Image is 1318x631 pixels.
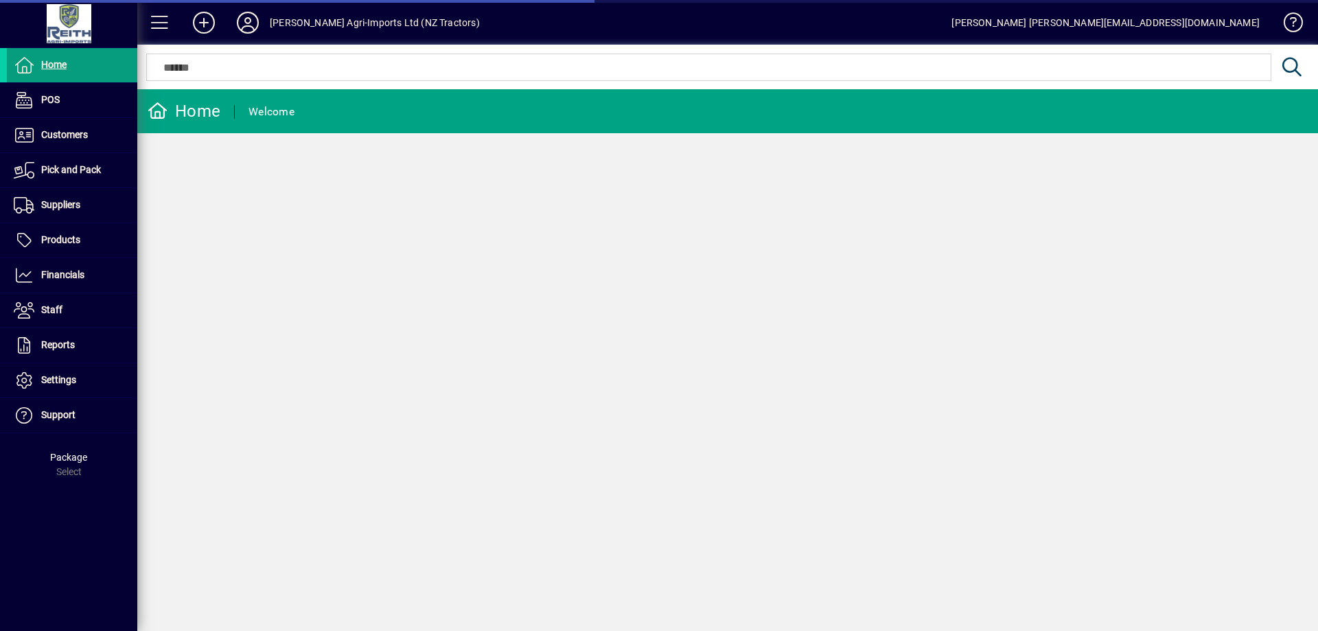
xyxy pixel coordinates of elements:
span: Products [41,234,80,245]
span: Reports [41,339,75,350]
div: [PERSON_NAME] Agri-Imports Ltd (NZ Tractors) [270,12,480,34]
a: Customers [7,118,137,152]
span: Customers [41,129,88,140]
a: Knowledge Base [1273,3,1301,47]
a: Pick and Pack [7,153,137,187]
span: Suppliers [41,199,80,210]
span: Home [41,59,67,70]
a: Financials [7,258,137,292]
button: Add [182,10,226,35]
a: Staff [7,293,137,328]
span: Package [50,452,87,463]
div: Home [148,100,220,122]
span: Staff [41,304,62,315]
a: Products [7,223,137,257]
span: Pick and Pack [41,164,101,175]
span: Settings [41,374,76,385]
span: Financials [41,269,84,280]
a: POS [7,83,137,117]
a: Settings [7,363,137,398]
div: [PERSON_NAME] [PERSON_NAME][EMAIL_ADDRESS][DOMAIN_NAME] [951,12,1260,34]
span: POS [41,94,60,105]
span: Support [41,409,76,420]
div: Welcome [248,101,294,123]
a: Reports [7,328,137,363]
a: Suppliers [7,188,137,222]
a: Support [7,398,137,433]
button: Profile [226,10,270,35]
